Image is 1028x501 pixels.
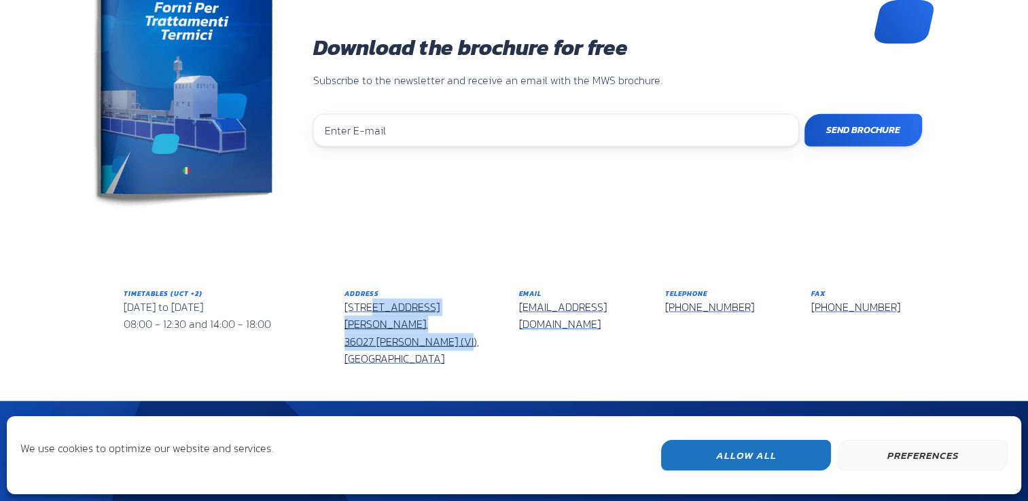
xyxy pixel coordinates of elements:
h6: Email [519,289,645,299]
span: [DATE] to [DATE] 08:00 - 12:30 and 14:00 - 18:00 [124,299,271,333]
h6: Timetables (UCT +2) [124,289,325,299]
a: [PHONE_NUMBER] [811,299,900,315]
h6: Telephone [665,289,791,299]
button: Allow All [661,440,831,470]
h6: Fax [811,289,905,299]
a: [STREET_ADDRESS][PERSON_NAME],36027 [PERSON_NAME] (VI), [GEOGRAPHIC_DATA] [344,299,479,367]
button: Preferences [838,440,1008,470]
a: [PHONE_NUMBER] [665,299,754,315]
div: We use cookies to optimize our website and services. [20,440,273,467]
input: Send Brochure [804,114,922,147]
input: Enter E-mail [313,114,799,147]
h6: Address [344,289,499,299]
h3: Download the brochure for free [313,37,922,58]
a: [EMAIL_ADDRESS][DOMAIN_NAME] [519,299,607,333]
p: Subscribe to the newsletter and receive an email with the MWS brochure. [313,72,922,90]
